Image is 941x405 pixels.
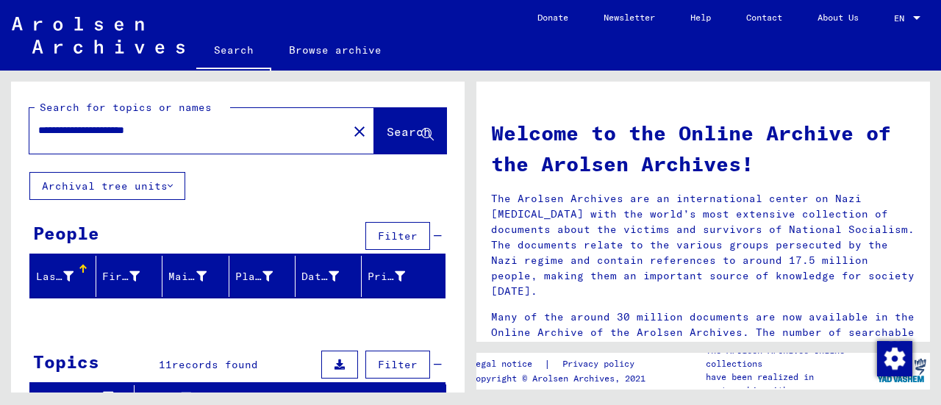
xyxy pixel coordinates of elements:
a: Legal notice [470,356,544,372]
span: Search [387,124,431,139]
mat-icon: close [351,123,368,140]
div: First Name [102,265,162,288]
mat-header-cell: Prisoner # [362,256,445,297]
div: Date of Birth [301,269,339,284]
div: Maiden Name [168,265,228,288]
img: Change consent [877,341,912,376]
mat-header-cell: Date of Birth [296,256,362,297]
span: Filter [378,358,418,371]
p: The Arolsen Archives are an international center on Nazi [MEDICAL_DATA] with the world’s most ext... [491,191,915,299]
p: have been realized in partnership with [706,370,873,397]
img: yv_logo.png [874,352,929,389]
div: Prisoner # [368,269,405,284]
div: Prisoner # [368,265,427,288]
button: Filter [365,222,430,250]
p: The Arolsen Archives online collections [706,344,873,370]
mat-header-cell: Place of Birth [229,256,296,297]
button: Filter [365,351,430,379]
div: Last Name [36,265,96,288]
button: Clear [345,116,374,146]
p: Copyright © Arolsen Archives, 2021 [470,372,652,385]
h1: Welcome to the Online Archive of the Arolsen Archives! [491,118,915,179]
a: Privacy policy [551,356,652,372]
mat-label: Search for topics or names [40,101,212,114]
mat-header-cell: Maiden Name [162,256,229,297]
a: Browse archive [271,32,399,68]
img: Arolsen_neg.svg [12,17,185,54]
div: | [470,356,652,372]
a: Search [196,32,271,71]
div: Place of Birth [235,265,295,288]
div: Signature [36,390,115,405]
mat-header-cell: Last Name [30,256,96,297]
button: Search [374,108,446,154]
div: Date of Birth [301,265,361,288]
div: Last Name [36,269,74,284]
span: records found [172,358,258,371]
mat-header-cell: First Name [96,256,162,297]
div: Change consent [876,340,912,376]
div: First Name [102,269,140,284]
button: Archival tree units [29,172,185,200]
p: Many of the around 30 million documents are now available in the Online Archive of the Arolsen Ar... [491,309,915,356]
span: EN [894,13,910,24]
div: Place of Birth [235,269,273,284]
span: Filter [378,229,418,243]
div: Maiden Name [168,269,206,284]
span: 11 [159,358,172,371]
div: Topics [33,348,99,375]
div: People [33,220,99,246]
